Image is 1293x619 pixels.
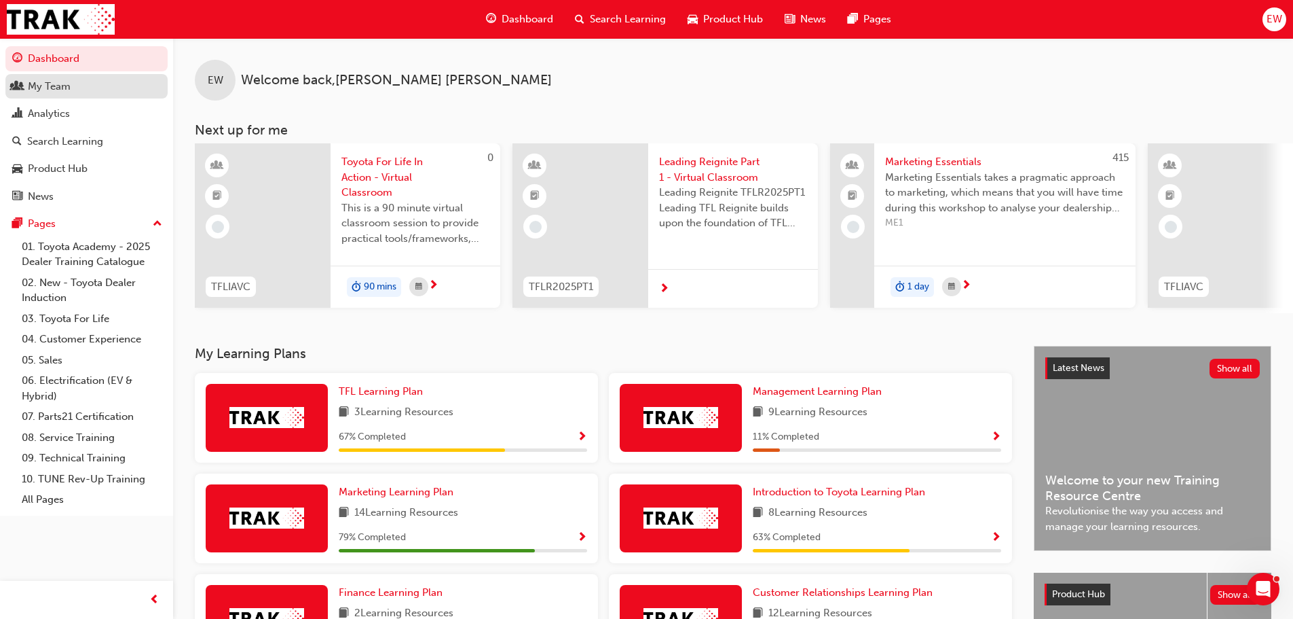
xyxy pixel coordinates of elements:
span: Introduction to Toyota Learning Plan [753,486,925,498]
span: This is a 90 minute virtual classroom session to provide practical tools/frameworks, behaviours a... [341,200,489,247]
button: Show Progress [991,429,1001,446]
span: learningRecordVerb_NONE-icon [529,221,542,233]
span: booktick-icon [530,188,540,205]
button: Show Progress [991,529,1001,546]
span: Show Progress [577,532,587,544]
span: search-icon [575,11,584,28]
span: book-icon [339,404,349,421]
a: 05. Sales [16,350,168,371]
a: 07. Parts21 Certification [16,406,168,427]
span: learningResourceType_INSTRUCTOR_LED-icon [212,157,222,175]
span: learningRecordVerb_NONE-icon [212,221,224,233]
span: Marketing Learning Plan [339,486,453,498]
span: 14 Learning Resources [354,505,458,522]
span: EW [208,73,223,88]
a: Search Learning [5,129,168,154]
span: book-icon [753,404,763,421]
span: chart-icon [12,108,22,120]
a: 0TFLIAVCToyota For Life In Action - Virtual ClassroomThis is a 90 minute virtual classroom sessio... [195,143,500,308]
a: guage-iconDashboard [475,5,564,33]
a: 415Marketing EssentialsMarketing Essentials takes a pragmatic approach to marketing, which means ... [830,143,1136,308]
a: Product Hub [5,156,168,181]
iframe: Intercom live chat [1247,573,1279,605]
span: Product Hub [1052,588,1105,600]
span: up-icon [153,215,162,233]
span: people-icon [12,81,22,93]
span: calendar-icon [948,279,955,296]
span: booktick-icon [848,188,857,205]
span: ME1 [885,215,1125,231]
span: Customer Relationships Learning Plan [753,586,933,599]
span: 79 % Completed [339,530,406,546]
button: EW [1262,7,1286,31]
span: people-icon [848,157,857,175]
span: 8 Learning Resources [768,505,867,522]
img: Trak [643,407,718,428]
a: Dashboard [5,46,168,71]
button: Show Progress [577,429,587,446]
div: Analytics [28,106,70,122]
span: learningResourceType_INSTRUCTOR_LED-icon [1165,157,1175,175]
span: next-icon [659,283,669,296]
span: search-icon [12,136,22,148]
img: Trak [229,407,304,428]
a: pages-iconPages [837,5,902,33]
span: 63 % Completed [753,530,821,546]
span: 11 % Completed [753,429,819,445]
span: prev-icon [149,592,160,609]
span: car-icon [12,163,22,175]
span: Marketing Essentials [885,154,1125,170]
a: Latest NewsShow allWelcome to your new Training Resource CentreRevolutionise the way you access a... [1034,346,1271,551]
span: Welcome back , [PERSON_NAME] [PERSON_NAME] [241,73,552,88]
button: DashboardMy TeamAnalyticsSearch LearningProduct HubNews [5,43,168,211]
span: TFLIAVC [211,279,250,295]
span: Finance Learning Plan [339,586,443,599]
button: Show Progress [577,529,587,546]
a: Marketing Learning Plan [339,484,459,500]
a: Analytics [5,101,168,126]
a: 04. Customer Experience [16,329,168,350]
a: search-iconSearch Learning [564,5,677,33]
div: Product Hub [28,161,88,177]
span: EW [1267,12,1282,27]
span: calendar-icon [415,279,422,296]
span: learningResourceType_INSTRUCTOR_LED-icon [530,157,540,175]
span: pages-icon [12,218,22,230]
span: car-icon [688,11,698,28]
span: Show Progress [991,532,1001,544]
a: 08. Service Training [16,427,168,448]
span: Welcome to your new Training Resource Centre [1045,473,1260,503]
span: 90 mins [364,279,396,295]
span: Dashboard [502,12,553,27]
img: Trak [7,4,115,35]
span: 415 [1112,152,1129,164]
a: 03. Toyota For Life [16,308,168,330]
h3: My Learning Plans [195,346,1012,361]
img: Trak [229,508,304,529]
span: guage-icon [12,53,22,65]
span: Show Progress [991,431,1001,444]
span: Leading Reignite TFLR2025PT1 Leading TFL Reignite builds upon the foundation of TFL Reignite, rea... [659,185,807,231]
button: Pages [5,211,168,236]
a: Introduction to Toyota Learning Plan [753,484,931,500]
img: Trak [643,508,718,529]
span: 0 [487,152,493,164]
span: duration-icon [352,279,361,296]
div: News [28,189,54,205]
span: next-icon [961,280,971,292]
span: Latest News [1053,362,1104,374]
span: booktick-icon [1165,188,1175,205]
span: Marketing Essentials takes a pragmatic approach to marketing, which means that you will have time... [885,170,1125,216]
a: news-iconNews [774,5,837,33]
a: My Team [5,74,168,99]
h3: Next up for me [173,122,1293,138]
a: All Pages [16,489,168,510]
span: learningRecordVerb_NONE-icon [847,221,859,233]
span: next-icon [428,280,438,292]
a: Finance Learning Plan [339,585,448,601]
span: pages-icon [848,11,858,28]
span: booktick-icon [212,188,222,205]
a: Customer Relationships Learning Plan [753,585,938,601]
span: news-icon [785,11,795,28]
